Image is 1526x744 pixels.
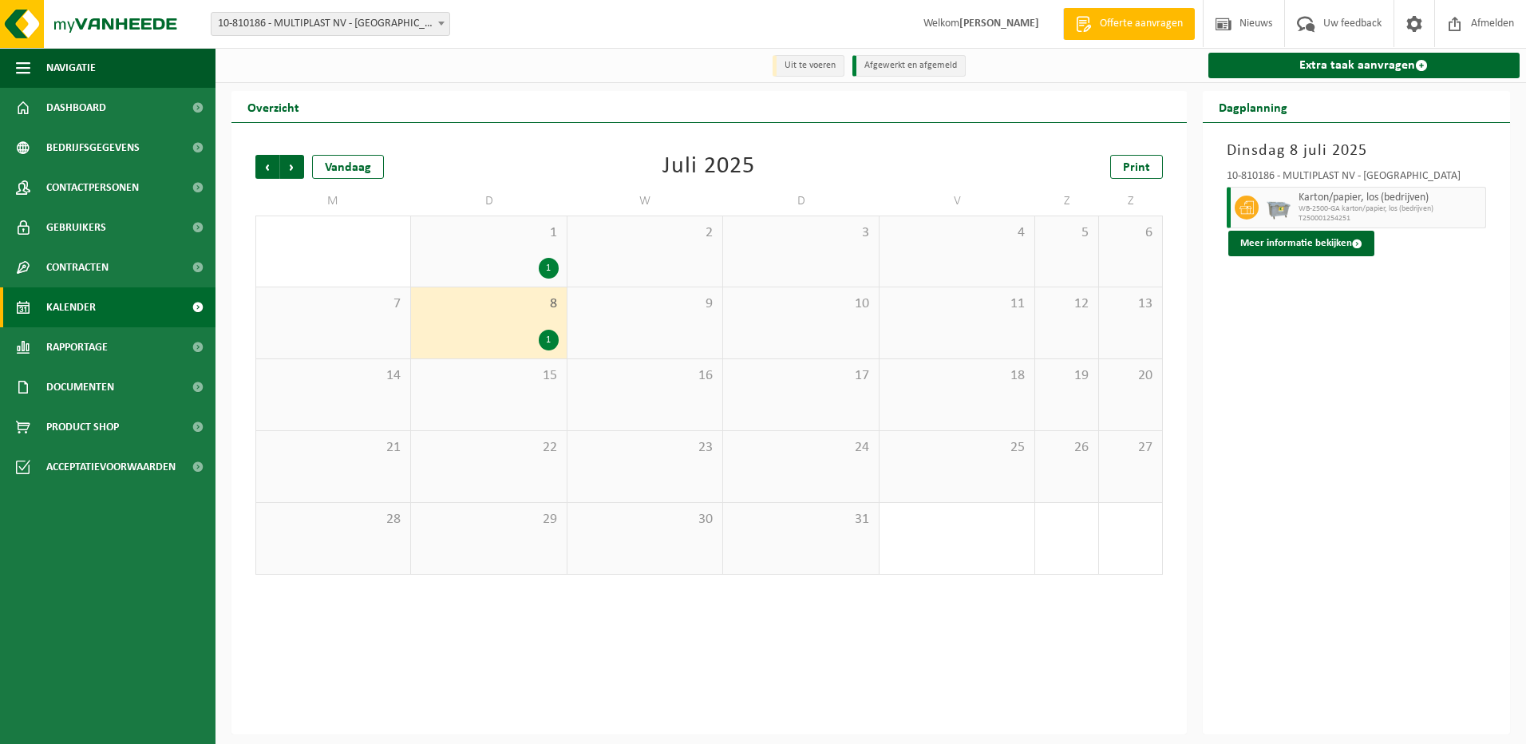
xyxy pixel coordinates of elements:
span: 25 [888,439,1026,457]
span: Dashboard [46,88,106,128]
li: Uit te voeren [773,55,844,77]
td: W [567,187,723,216]
td: Z [1035,187,1099,216]
span: 29 [419,511,558,528]
span: 10-810186 - MULTIPLAST NV - DENDERMONDE [211,12,450,36]
li: Afgewerkt en afgemeld [852,55,966,77]
td: V [880,187,1035,216]
span: Product Shop [46,407,119,447]
span: 13 [1107,295,1154,313]
div: 1 [539,330,559,350]
span: WB-2500-GA karton/papier, los (bedrijven) [1299,204,1482,214]
span: 15 [419,367,558,385]
span: 3 [731,224,870,242]
span: 22 [419,439,558,457]
span: 14 [264,367,402,385]
span: 8 [419,295,558,313]
span: 5 [1043,224,1090,242]
span: Offerte aanvragen [1096,16,1187,32]
span: 26 [1043,439,1090,457]
span: 7 [264,295,402,313]
h2: Dagplanning [1203,91,1303,122]
span: Print [1123,161,1150,174]
span: Acceptatievoorwaarden [46,447,176,487]
td: D [411,187,567,216]
span: Gebruikers [46,208,106,247]
div: Juli 2025 [662,155,755,179]
span: Vorige [255,155,279,179]
span: 18 [888,367,1026,385]
span: 2 [575,224,714,242]
span: Volgende [280,155,304,179]
td: D [723,187,879,216]
a: Extra taak aanvragen [1208,53,1520,78]
span: 10 [731,295,870,313]
strong: [PERSON_NAME] [959,18,1039,30]
span: 12 [1043,295,1090,313]
span: 30 [575,511,714,528]
span: Documenten [46,367,114,407]
span: 4 [888,224,1026,242]
td: M [255,187,411,216]
span: T250001254251 [1299,214,1482,224]
a: Print [1110,155,1163,179]
span: 11 [888,295,1026,313]
span: Contracten [46,247,109,287]
img: WB-2500-GAL-GY-01 [1267,196,1291,220]
span: 10-810186 - MULTIPLAST NV - DENDERMONDE [212,13,449,35]
button: Meer informatie bekijken [1228,231,1374,256]
span: 17 [731,367,870,385]
span: 6 [1107,224,1154,242]
span: Rapportage [46,327,108,367]
span: 28 [264,511,402,528]
div: 10-810186 - MULTIPLAST NV - [GEOGRAPHIC_DATA] [1227,171,1487,187]
span: 27 [1107,439,1154,457]
span: 24 [731,439,870,457]
span: Kalender [46,287,96,327]
span: Bedrijfsgegevens [46,128,140,168]
div: 1 [539,258,559,279]
span: 1 [419,224,558,242]
span: 20 [1107,367,1154,385]
span: Contactpersonen [46,168,139,208]
h2: Overzicht [231,91,315,122]
div: Vandaag [312,155,384,179]
h3: Dinsdag 8 juli 2025 [1227,139,1487,163]
span: 9 [575,295,714,313]
span: 19 [1043,367,1090,385]
span: 16 [575,367,714,385]
span: 31 [731,511,870,528]
span: Navigatie [46,48,96,88]
td: Z [1099,187,1163,216]
span: Karton/papier, los (bedrijven) [1299,192,1482,204]
a: Offerte aanvragen [1063,8,1195,40]
span: 23 [575,439,714,457]
span: 21 [264,439,402,457]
